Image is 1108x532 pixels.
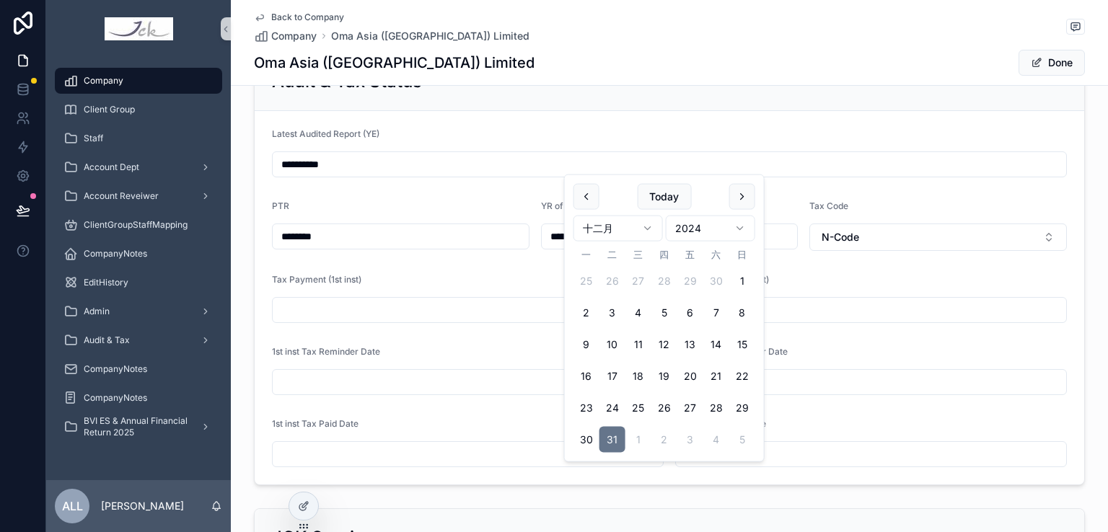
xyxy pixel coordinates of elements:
button: 2024年12月7日 星期六 [703,300,729,326]
a: Company [55,68,222,94]
span: N-Code [822,230,859,244]
button: Select Button [809,223,1067,251]
th: 星期六 [703,247,729,262]
button: 2024年11月26日 星期二 [599,268,625,294]
button: 2024年12月23日 星期一 [573,395,599,421]
h1: Oma Asia ([GEOGRAPHIC_DATA]) Limited [254,53,535,73]
span: PTR [272,200,289,211]
button: 2025年1月5日 星期日 [729,427,755,453]
a: CompanyNotes [55,385,222,411]
table: 十二月 2024 [573,247,755,453]
button: 2024年12月31日 星期二, selected [599,427,625,453]
button: 2024年12月26日 星期四 [651,395,677,421]
a: CompanyNotes [55,356,222,382]
button: 2024年12月4日 星期三 [625,300,651,326]
a: ClientGroupStaffMapping [55,212,222,238]
button: 2024年12月29日 星期日 [729,395,755,421]
button: 2024年12月8日 星期日 [729,300,755,326]
a: Account Reveiwer [55,183,222,209]
button: 2024年12月19日 星期四 [651,363,677,389]
a: CompanyNotes [55,241,222,267]
span: Admin [84,306,110,317]
button: 2024年11月30日 星期六 [703,268,729,294]
button: 2025年1月3日 星期五 [677,427,703,453]
button: Done [1019,50,1085,76]
span: CompanyNotes [84,363,147,375]
a: Client Group [55,97,222,123]
th: 星期五 [677,247,703,262]
span: ClientGroupStaffMapping [84,219,188,231]
button: 2024年12月17日 星期二 [599,363,625,389]
span: Company [84,75,123,87]
th: 星期三 [625,247,651,262]
button: 2024年12月18日 星期三 [625,363,651,389]
div: scrollable content [46,58,231,458]
button: 2024年12月13日 星期五 [677,332,703,358]
span: YR of Assessment [541,200,615,211]
button: Today [637,184,691,210]
button: 2024年12月21日 星期六 [703,363,729,389]
a: Company [254,29,317,43]
th: 星期四 [651,247,677,262]
span: CompanyNotes [84,392,147,404]
button: 2024年12月10日 星期二 [599,332,625,358]
button: 2024年12月28日 星期六 [703,395,729,421]
button: 2024年12月20日 星期五 [677,363,703,389]
button: 2024年12月30日 星期一 [573,427,599,453]
span: ALL [62,497,83,515]
button: 2024年12月16日 星期一 [573,363,599,389]
span: Latest Audited Report (YE) [272,128,379,139]
th: 星期一 [573,247,599,262]
span: Account Dept [84,161,139,173]
span: Tax Code [809,200,848,211]
span: BVI ES & Annual Financial Return 2025 [84,415,189,438]
a: BVI ES & Annual Financial Return 2025 [55,414,222,440]
span: Client Group [84,104,135,115]
button: 2024年12月11日 星期三 [625,332,651,358]
button: 2024年11月28日 星期四 [651,268,677,294]
span: EditHistory [84,277,128,288]
span: Audit & Tax [84,334,130,346]
button: 2024年12月5日 星期四 [651,300,677,326]
button: 2024年12月2日 星期一 [573,300,599,326]
button: 2025年1月2日 星期四 [651,427,677,453]
button: 2024年12月14日 星期六 [703,332,729,358]
a: Back to Company [254,12,344,23]
span: Account Reveiwer [84,190,159,202]
button: 2024年12月22日 星期日 [729,363,755,389]
span: Back to Company [271,12,344,23]
button: 2024年11月25日 星期一 [573,268,599,294]
button: 2024年12月6日 星期五 [677,300,703,326]
img: App logo [105,17,173,40]
button: 2024年12月9日 星期一 [573,332,599,358]
button: 2024年12月24日 星期二 [599,395,625,421]
span: 1st inst Tax Paid Date [272,418,359,429]
a: Account Dept [55,154,222,180]
button: 2024年11月27日 星期三 [625,268,651,294]
a: Admin [55,298,222,324]
a: Audit & Tax [55,327,222,353]
p: [PERSON_NAME] [101,499,184,513]
button: 2024年12月12日 星期四 [651,332,677,358]
a: EditHistory [55,270,222,296]
button: 2024年12月3日 星期二 [599,300,625,326]
button: 2025年1月4日 星期六 [703,427,729,453]
button: 2024年12月25日 星期三 [625,395,651,421]
button: 2024年12月15日 星期日 [729,332,755,358]
button: 2025年1月1日 星期三 [625,427,651,453]
a: Oma Asia ([GEOGRAPHIC_DATA]) Limited [331,29,529,43]
span: Tax Payment (1st inst) [272,274,361,285]
span: Company [271,29,317,43]
button: 2024年11月29日 星期五 [677,268,703,294]
th: 星期二 [599,247,625,262]
th: 星期日 [729,247,755,262]
span: 1st inst Tax Reminder Date [272,346,380,357]
button: 2024年12月1日 星期日 [729,268,755,294]
span: CompanyNotes [84,248,147,260]
a: Staff [55,125,222,151]
span: Staff [84,133,103,144]
button: 2024年12月27日 星期五 [677,395,703,421]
